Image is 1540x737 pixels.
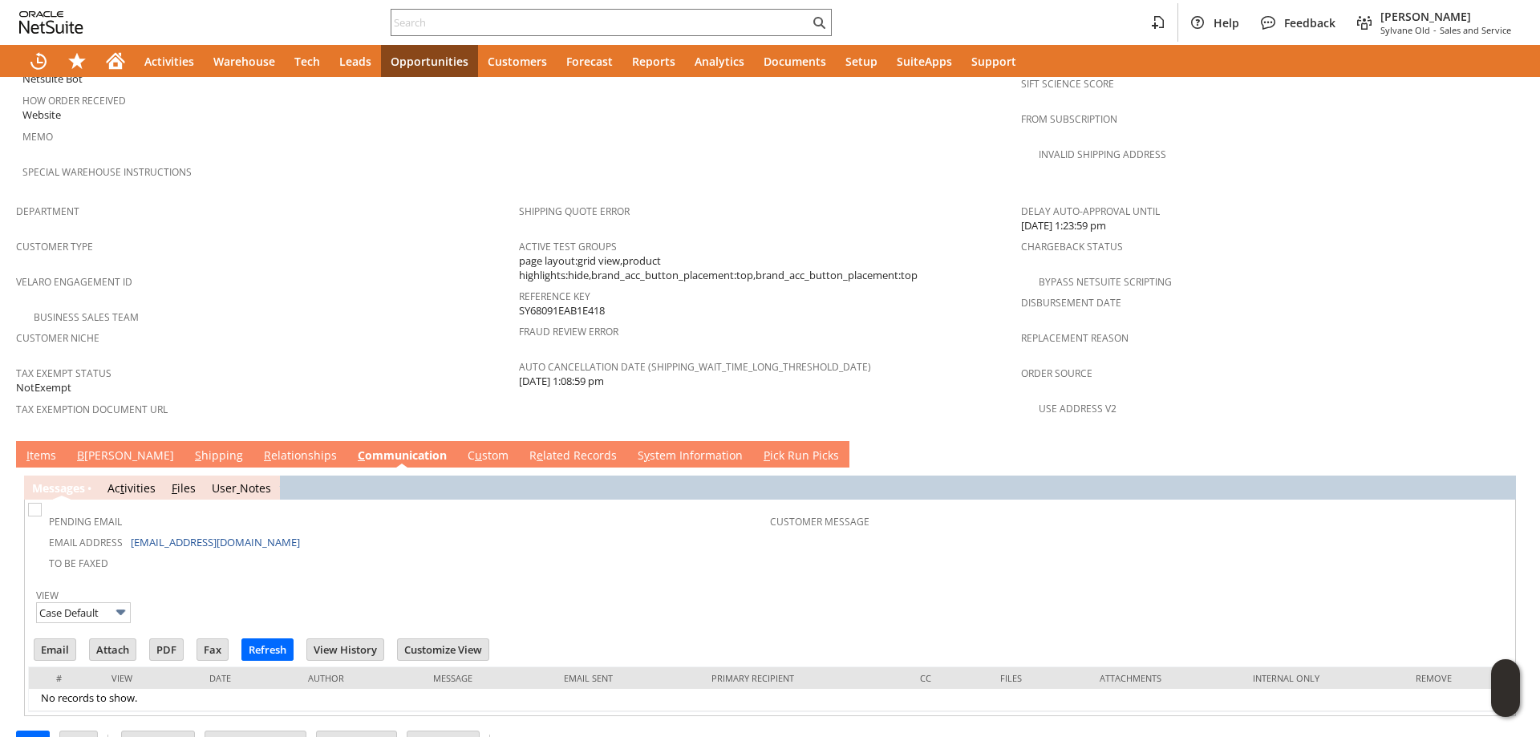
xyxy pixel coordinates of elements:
span: Opportunities [391,54,468,69]
div: # [41,672,87,684]
a: Customer Message [770,515,869,528]
div: Files [1000,672,1076,684]
input: View History [307,639,383,660]
input: Attach [90,639,136,660]
input: Case Default [36,602,131,623]
span: B [77,447,84,463]
span: SY68091EAB1E418 [519,303,605,318]
span: g [67,480,73,496]
a: Activities [135,45,204,77]
a: Replacement reason [1021,331,1129,345]
a: [EMAIL_ADDRESS][DOMAIN_NAME] [131,535,300,549]
a: Customers [478,45,557,77]
a: Reports [622,45,685,77]
a: Opportunities [381,45,478,77]
a: From Subscription [1021,112,1117,126]
span: Sylvane Old [1380,24,1430,36]
span: Forecast [566,54,613,69]
span: P [764,447,770,463]
svg: Search [809,13,829,32]
a: Related Records [525,447,621,465]
img: Unchecked [28,503,42,516]
a: Sift Science Score [1021,77,1114,91]
a: Shipping [191,447,247,465]
div: Date [209,672,285,684]
span: u [475,447,482,463]
a: How Order Received [22,94,126,107]
a: Delay Auto-Approval Until [1021,204,1160,218]
input: Customize View [398,639,488,660]
input: Fax [197,639,228,660]
a: Customer Niche [16,331,99,345]
span: S [195,447,201,463]
span: R [264,447,271,463]
a: Bypass NetSuite Scripting [1039,275,1172,289]
input: Refresh [242,639,293,660]
span: Analytics [695,54,744,69]
a: Setup [836,45,887,77]
td: No records to show. [29,689,1511,711]
span: Activities [144,54,194,69]
a: Pick Run Picks [760,447,843,465]
span: Sales and Service [1440,24,1511,36]
span: Help [1214,15,1239,30]
span: Setup [845,54,877,69]
svg: Recent Records [29,51,48,71]
a: SuiteApps [887,45,962,77]
a: System Information [634,447,747,465]
span: Oracle Guided Learning Widget. To move around, please hold and drag [1491,689,1520,718]
a: Email Address [49,536,123,549]
span: [PERSON_NAME] [1380,9,1511,24]
a: B[PERSON_NAME] [73,447,178,465]
a: Velaro Engagement ID [16,275,132,289]
a: Tech [285,45,330,77]
span: - [1433,24,1437,36]
span: NotExempt [16,380,71,395]
a: View [36,589,59,602]
div: View [111,672,185,684]
a: Business Sales Team [34,310,139,324]
a: Messages [32,480,85,496]
div: Email Sent [564,672,687,684]
span: [DATE] 1:23:59 pm [1021,218,1106,233]
a: Chargeback Status [1021,240,1123,253]
span: Leads [339,54,371,69]
a: Custom [464,447,513,465]
span: F [172,480,177,496]
span: Warehouse [213,54,275,69]
div: Primary Recipient [711,672,896,684]
span: Feedback [1284,15,1335,30]
a: Use Address V2 [1039,402,1116,415]
div: Author [308,672,409,684]
span: Support [971,54,1016,69]
a: Pending Email [49,515,122,528]
a: Tax Exempt Status [16,366,111,380]
div: Remove [1416,672,1499,684]
span: Netsuite Bot [22,71,83,87]
a: Leads [330,45,381,77]
a: Shipping Quote Error [519,204,630,218]
img: More Options [111,603,130,622]
span: Tech [294,54,320,69]
a: Recent Records [19,45,58,77]
a: Home [96,45,135,77]
input: PDF [150,639,183,660]
span: [DATE] 1:08:59 pm [519,374,604,389]
a: Order Source [1021,366,1092,380]
a: Warehouse [204,45,285,77]
a: Active Test Groups [519,240,617,253]
span: e [537,447,543,463]
a: Auto Cancellation Date (shipping_wait_time_long_threshold_date) [519,360,871,374]
a: Invalid Shipping Address [1039,148,1166,161]
a: Items [22,447,60,465]
div: Attachments [1100,672,1230,684]
a: Unrolled view on [1495,444,1514,464]
a: UserNotes [212,480,271,496]
a: Tax Exemption Document URL [16,403,168,416]
input: Email [34,639,75,660]
a: Activities [107,480,156,496]
a: Fraud Review Error [519,325,618,338]
span: I [26,447,30,463]
span: Reports [632,54,675,69]
svg: Shortcuts [67,51,87,71]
